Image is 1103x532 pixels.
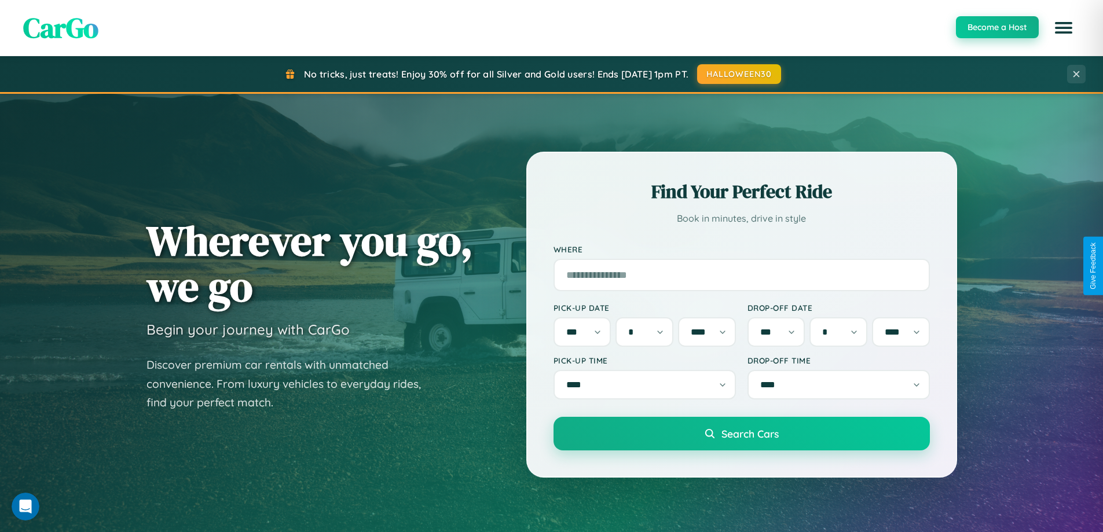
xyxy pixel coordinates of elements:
[554,303,736,313] label: Pick-up Date
[554,417,930,450] button: Search Cars
[747,303,930,313] label: Drop-off Date
[747,355,930,365] label: Drop-off Time
[1089,243,1097,289] div: Give Feedback
[146,321,350,338] h3: Begin your journey with CarGo
[146,355,436,412] p: Discover premium car rentals with unmatched convenience. From luxury vehicles to everyday rides, ...
[554,355,736,365] label: Pick-up Time
[697,64,781,84] button: HALLOWEEN30
[12,493,39,520] iframe: Intercom live chat
[304,68,688,80] span: No tricks, just treats! Enjoy 30% off for all Silver and Gold users! Ends [DATE] 1pm PT.
[1047,12,1080,44] button: Open menu
[146,218,473,309] h1: Wherever you go, we go
[554,210,930,227] p: Book in minutes, drive in style
[554,179,930,204] h2: Find Your Perfect Ride
[721,427,779,440] span: Search Cars
[554,244,930,254] label: Where
[23,9,98,47] span: CarGo
[956,16,1039,38] button: Become a Host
